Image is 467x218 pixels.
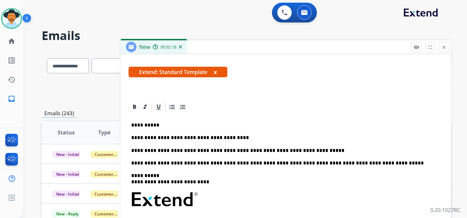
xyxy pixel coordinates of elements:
[52,151,83,158] span: New - Initial
[430,206,460,214] p: 0.20.1027RC
[91,171,134,178] span: Customer Support
[42,109,77,118] p: Emails (243)
[130,102,139,112] div: Bold
[178,102,188,112] div: Bullet List
[8,76,16,84] mat-icon: history
[8,95,16,103] mat-icon: inbox
[140,102,150,112] div: Italic
[91,210,134,217] span: Customer Support
[42,29,451,42] h2: Emails
[8,37,16,45] mat-icon: home
[52,191,83,198] span: New - Initial
[52,210,82,217] span: New - Reply
[129,67,227,77] span: Extend: Standard Template
[161,45,176,50] span: 00:02:16
[139,43,150,51] span: New
[91,191,134,198] span: Customer Support
[8,56,16,64] mat-icon: list_alt
[427,44,433,50] mat-icon: fullscreen
[154,102,164,112] div: Underline
[58,128,75,136] span: Status
[98,128,110,136] span: Type
[2,9,21,28] img: avatar
[413,44,419,50] mat-icon: remove_red_eye
[167,102,177,112] div: Ordered List
[52,171,83,178] span: New - Initial
[214,68,217,76] button: x
[441,44,447,50] mat-icon: close
[91,151,134,158] span: Customer Support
